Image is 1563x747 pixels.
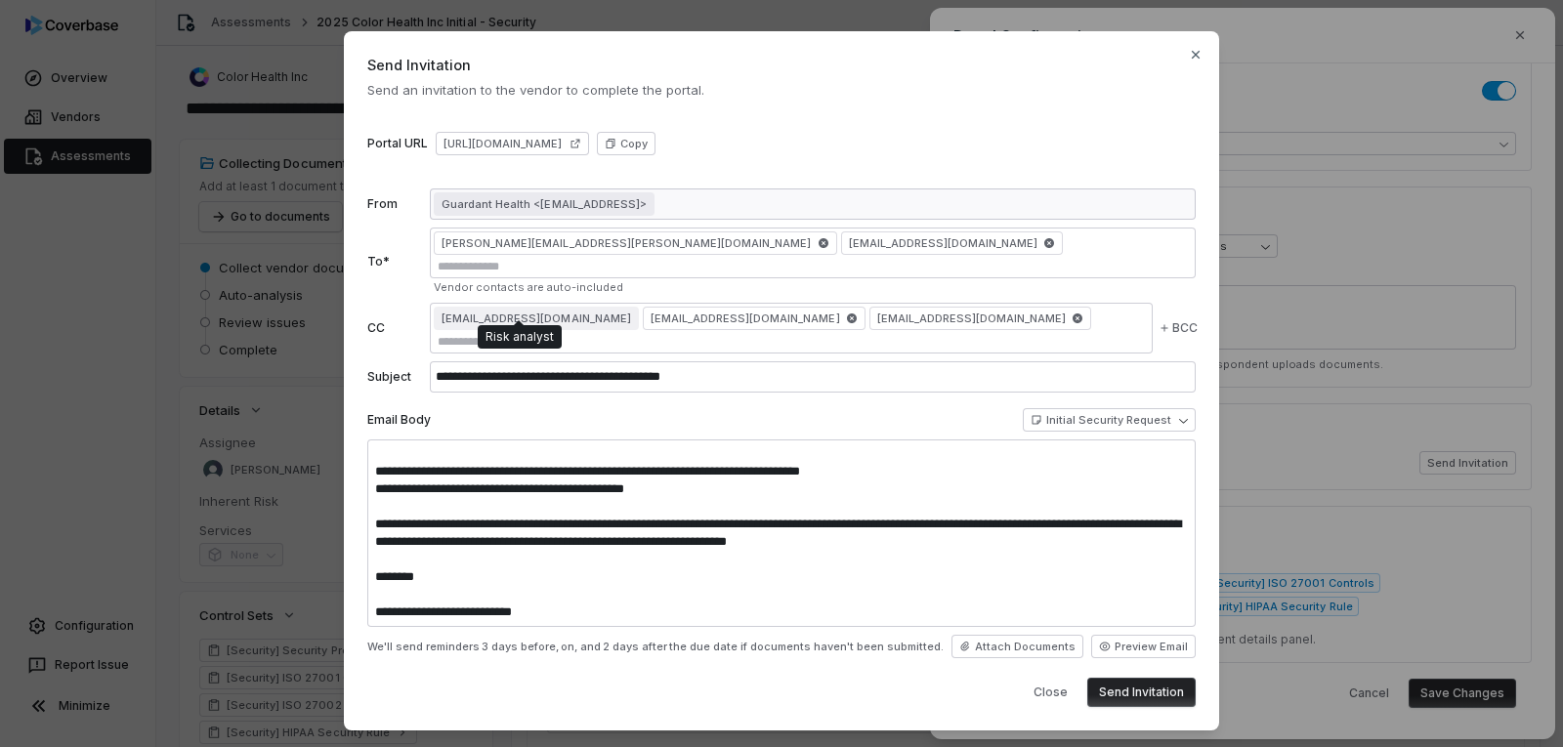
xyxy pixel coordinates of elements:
[442,311,631,326] span: [EMAIL_ADDRESS][DOMAIN_NAME]
[436,132,589,155] a: [URL][DOMAIN_NAME]
[486,329,554,345] div: Risk analyst
[669,640,944,654] span: the due date if documents haven't been submitted.
[367,136,428,151] label: Portal URL
[367,412,431,428] label: Email Body
[951,635,1083,658] button: Attach Documents
[367,320,422,336] label: CC
[367,369,422,385] label: Subject
[367,55,1196,75] span: Send Invitation
[841,231,1064,255] span: [EMAIL_ADDRESS][DOMAIN_NAME]
[434,231,837,255] span: [PERSON_NAME][EMAIL_ADDRESS][PERSON_NAME][DOMAIN_NAME]
[1087,678,1196,707] button: Send Invitation
[434,280,1196,295] div: Vendor contacts are auto-included
[603,640,667,653] span: 2 days after
[597,132,655,155] button: Copy
[561,640,601,653] span: on, and
[1155,306,1202,351] button: BCC
[367,196,422,212] label: From
[367,640,480,654] span: We'll send reminders
[367,81,1196,99] span: Send an invitation to the vendor to complete the portal.
[975,640,1076,654] span: Attach Documents
[869,307,1092,330] span: [EMAIL_ADDRESS][DOMAIN_NAME]
[643,307,866,330] span: [EMAIL_ADDRESS][DOMAIN_NAME]
[442,196,647,212] span: Guardant Health <[EMAIL_ADDRESS]>
[482,640,559,653] span: 3 days before,
[1022,678,1079,707] button: Close
[1091,635,1196,658] button: Preview Email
